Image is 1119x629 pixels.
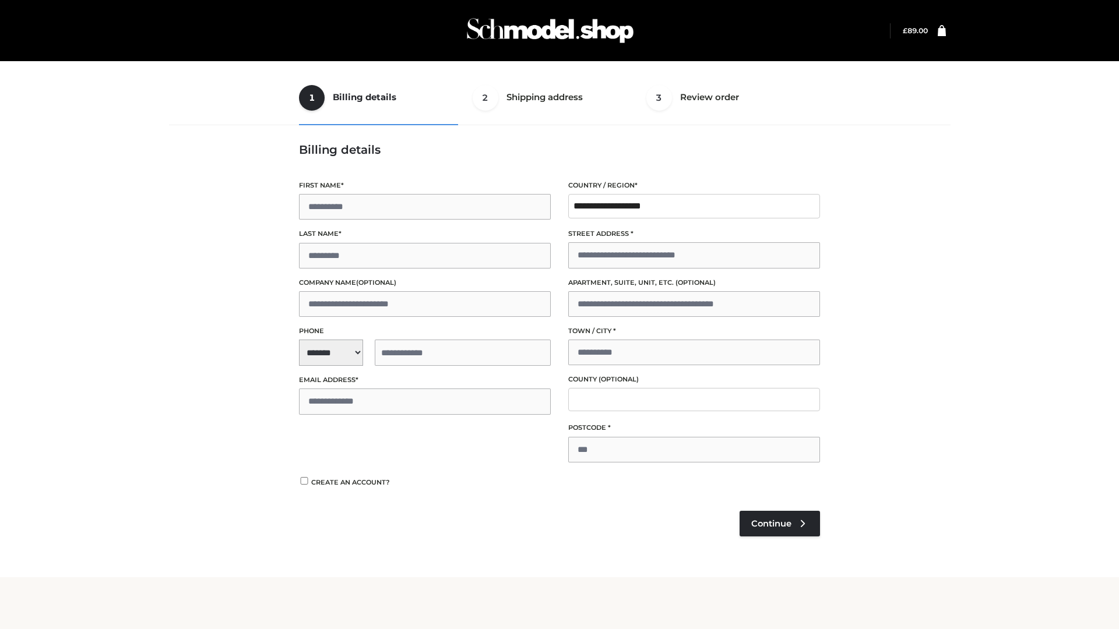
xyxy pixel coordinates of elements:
[311,478,390,486] span: Create an account?
[675,278,716,287] span: (optional)
[568,180,820,191] label: Country / Region
[903,26,928,35] bdi: 89.00
[299,228,551,239] label: Last name
[299,143,820,157] h3: Billing details
[568,326,820,337] label: Town / City
[903,26,907,35] span: £
[903,26,928,35] a: £89.00
[740,511,820,536] a: Continue
[568,422,820,433] label: Postcode
[299,180,551,191] label: First name
[751,518,791,529] span: Continue
[299,477,309,485] input: Create an account?
[299,326,551,337] label: Phone
[463,8,638,54] img: Schmodel Admin 964
[568,277,820,288] label: Apartment, suite, unit, etc.
[299,277,551,288] label: Company name
[568,228,820,239] label: Street address
[599,375,639,383] span: (optional)
[568,374,820,385] label: County
[299,374,551,386] label: Email address
[356,278,396,287] span: (optional)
